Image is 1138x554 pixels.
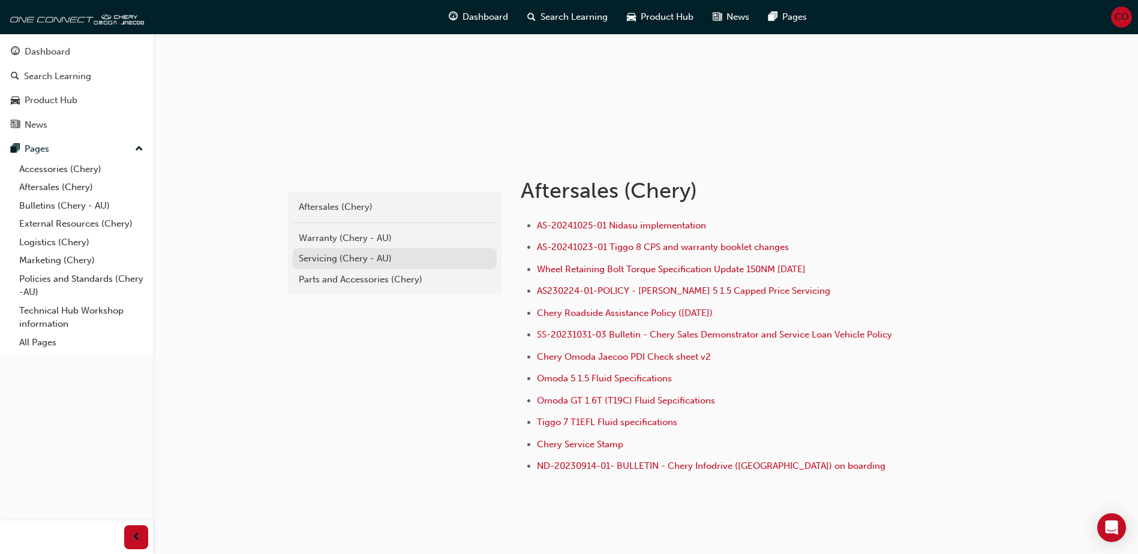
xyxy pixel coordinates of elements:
h1: Aftersales (Chery) [521,177,914,204]
a: Parts and Accessories (Chery) [293,269,497,290]
a: AS-20241025-01 Nidasu implementation [537,220,706,231]
span: up-icon [135,141,143,157]
a: Tiggo 7 T1EFL Fluid specifications [537,417,677,427]
span: News [726,10,749,24]
a: External Resources (Chery) [14,215,148,233]
div: Open Intercom Messenger [1097,513,1126,542]
a: Chery Roadside Assistance Policy ([DATE]) [537,308,713,318]
span: car-icon [11,95,20,106]
a: Search Learning [5,65,148,88]
span: news-icon [11,120,20,131]
span: guage-icon [449,10,458,25]
a: Warranty (Chery - AU) [293,228,497,249]
div: Servicing (Chery - AU) [299,252,491,266]
a: Product Hub [5,89,148,112]
span: news-icon [713,10,722,25]
a: news-iconNews [703,5,759,29]
a: AS230224-01-POLICY - [PERSON_NAME] 5 1.5 Capped Price Servicing [537,285,830,296]
span: car-icon [627,10,636,25]
span: pages-icon [11,144,20,155]
span: Dashboard [463,10,508,24]
div: News [25,118,47,132]
div: Parts and Accessories (Chery) [299,273,491,287]
a: Servicing (Chery - AU) [293,248,497,269]
span: search-icon [11,71,19,82]
div: Pages [25,142,49,156]
span: prev-icon [132,530,141,545]
a: AS-20241023-01 Tiggo 8 CPS and warranty booklet changes [537,242,789,252]
div: Aftersales (Chery) [299,200,491,214]
span: Pages [782,10,807,24]
span: pages-icon [768,10,777,25]
a: Aftersales (Chery) [293,197,497,218]
span: search-icon [527,10,536,25]
button: CO [1111,7,1132,28]
a: All Pages [14,333,148,352]
a: Technical Hub Workshop information [14,302,148,333]
a: Chery Omoda Jaecoo PDI Check sheet v2 [537,351,711,362]
a: search-iconSearch Learning [518,5,617,29]
button: Pages [5,138,148,160]
a: Aftersales (Chery) [14,178,148,197]
a: Accessories (Chery) [14,160,148,179]
a: Omoda 5 1.5 Fluid Specifications [537,373,672,384]
a: car-iconProduct Hub [617,5,703,29]
a: Wheel Retaining Bolt Torque Specification Update 150NM [DATE] [537,264,806,275]
span: Product Hub [641,10,693,24]
a: ND-20230914-01- BULLETIN - Chery Infodrive ([GEOGRAPHIC_DATA]) on boarding [537,460,885,471]
a: guage-iconDashboard [439,5,518,29]
a: Chery Service Stamp [537,439,623,450]
div: Search Learning [24,70,91,83]
a: Logistics (Chery) [14,233,148,252]
a: Marketing (Chery) [14,251,148,270]
a: Omoda GT 1.6T (T19C) Fluid Sepcifications [537,395,715,406]
a: SS-20231031-03 Bulletin - Chery Sales Demonstrator and Service Loan Vehicle Policy [537,329,892,340]
a: Policies and Standards (Chery -AU) [14,270,148,302]
a: Bulletins (Chery - AU) [14,197,148,215]
span: CO [1115,10,1128,24]
div: Product Hub [25,94,77,107]
a: Dashboard [5,41,148,63]
span: guage-icon [11,47,20,58]
div: Dashboard [25,45,70,59]
img: oneconnect [6,5,144,29]
div: Warranty (Chery - AU) [299,231,491,245]
a: pages-iconPages [759,5,816,29]
span: Search Learning [541,10,608,24]
a: News [5,114,148,136]
button: DashboardSearch LearningProduct HubNews [5,38,148,138]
